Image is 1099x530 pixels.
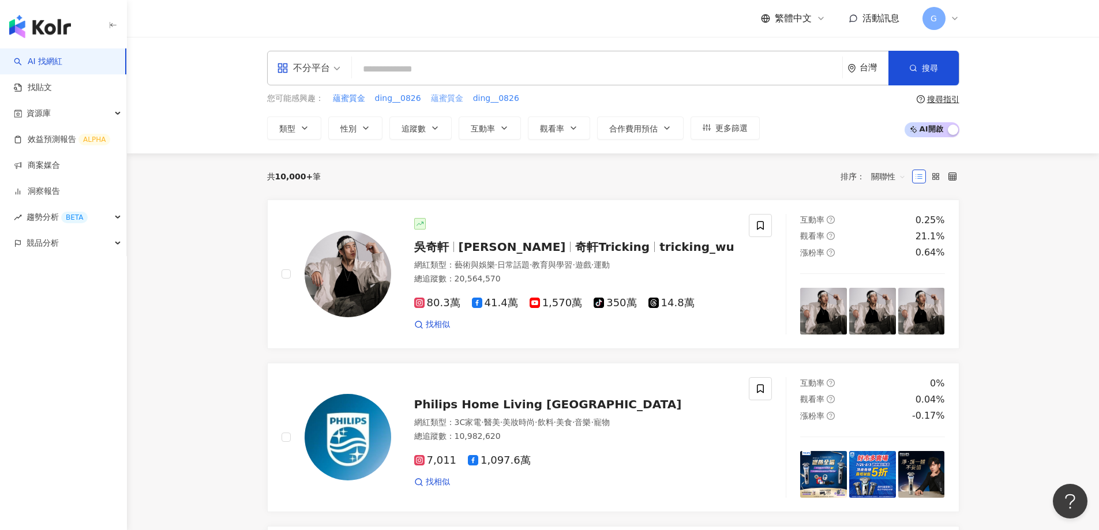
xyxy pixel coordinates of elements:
span: question-circle [827,232,835,240]
span: 10,000+ [275,172,313,181]
span: 合作費用預估 [609,124,658,133]
div: 排序： [841,167,912,186]
span: tricking_wu [659,240,734,254]
span: question-circle [827,412,835,420]
span: · [530,260,532,269]
a: searchAI 找網紅 [14,56,62,67]
span: 互動率 [800,215,824,224]
div: 21.1% [916,230,945,243]
span: 7,011 [414,454,457,467]
span: 趨勢分析 [27,204,88,230]
span: 醫美 [484,418,500,427]
img: post-image [800,288,847,334]
span: question-circle [827,249,835,257]
a: KOL AvatarPhilips Home Living [GEOGRAPHIC_DATA]網紅類型：3C家電·醫美·美妝時尚·飲料·美食·音樂·寵物總追蹤數：10,982,6207,0111... [267,363,959,512]
div: 搜尋指引 [927,95,959,104]
span: 您可能感興趣： [267,93,324,104]
button: 更多篩選 [691,116,760,140]
img: post-image [800,451,847,498]
span: 吳奇軒 [414,240,449,254]
span: question-circle [827,216,835,224]
span: 1,097.6萬 [468,454,531,467]
span: 性別 [340,124,357,133]
span: 飲料 [538,418,554,427]
div: 總追蹤數 ： 20,564,570 [414,273,736,285]
span: 41.4萬 [472,297,518,309]
button: 追蹤數 [389,116,452,140]
span: · [591,418,593,427]
a: 商案媒合 [14,160,60,171]
button: 互動率 [459,116,521,140]
span: 教育與學習 [532,260,572,269]
span: 音樂 [575,418,591,427]
div: 0.64% [916,246,945,259]
span: 3C家電 [455,418,482,427]
span: 蘊蜜質金 [333,93,365,104]
span: · [591,260,594,269]
span: 競品分析 [27,230,59,256]
span: 美食 [556,418,572,427]
span: appstore [277,62,288,74]
div: 台灣 [860,63,888,73]
button: 蘊蜜質金 [430,92,464,105]
iframe: Help Scout Beacon - Open [1053,484,1087,518]
span: 美妝時尚 [502,418,535,427]
span: · [500,418,502,427]
span: ding__0826 [375,93,421,104]
span: 搜尋 [922,63,938,73]
button: 搜尋 [888,51,959,85]
div: 不分平台 [277,59,330,77]
span: 藝術與娛樂 [455,260,495,269]
div: -0.17% [912,409,945,422]
span: 蘊蜜質金 [431,93,463,104]
span: 1,570萬 [530,297,583,309]
span: 寵物 [594,418,610,427]
span: 找相似 [426,319,450,330]
span: 找相似 [426,476,450,488]
span: 觀看率 [540,124,564,133]
div: 0.25% [916,214,945,227]
span: 遊戲 [575,260,591,269]
span: 類型 [279,124,295,133]
span: 關聯性 [871,167,906,186]
span: question-circle [827,379,835,387]
a: 效益預測報告ALPHA [14,134,110,145]
span: 互動率 [800,378,824,388]
span: · [572,260,575,269]
img: post-image [898,288,945,334]
a: 找相似 [414,319,450,330]
span: rise [14,213,22,221]
span: environment [847,64,856,73]
span: 觀看率 [800,394,824,404]
a: KOL Avatar吳奇軒[PERSON_NAME]奇軒Trickingtricking_wu網紅類型：藝術與娛樂·日常話題·教育與學習·遊戲·運動總追蹤數：20,564,57080.3萬41.... [267,200,959,349]
span: Philips Home Living [GEOGRAPHIC_DATA] [414,397,682,411]
span: · [572,418,575,427]
img: post-image [898,451,945,498]
span: · [535,418,537,427]
button: 蘊蜜質金 [332,92,366,105]
div: 0% [930,377,944,390]
button: 觀看率 [528,116,590,140]
img: post-image [849,288,896,334]
span: 追蹤數 [402,124,426,133]
a: 洞察報告 [14,186,60,197]
span: 觀看率 [800,231,824,240]
button: 合作費用預估 [597,116,684,140]
span: question-circle [917,95,925,103]
span: 資源庫 [27,100,51,126]
span: 漲粉率 [800,248,824,257]
div: 共 筆 [267,172,321,181]
button: ding__0826 [472,92,520,105]
span: 14.8萬 [648,297,695,309]
img: KOL Avatar [305,394,391,480]
a: 找貼文 [14,82,52,93]
span: · [481,418,483,427]
a: 找相似 [414,476,450,488]
div: 網紅類型 ： [414,417,736,428]
button: ding__0826 [374,92,422,105]
img: logo [9,15,71,38]
span: 運動 [594,260,610,269]
span: G [931,12,937,25]
span: 互動率 [471,124,495,133]
span: [PERSON_NAME] [459,240,566,254]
